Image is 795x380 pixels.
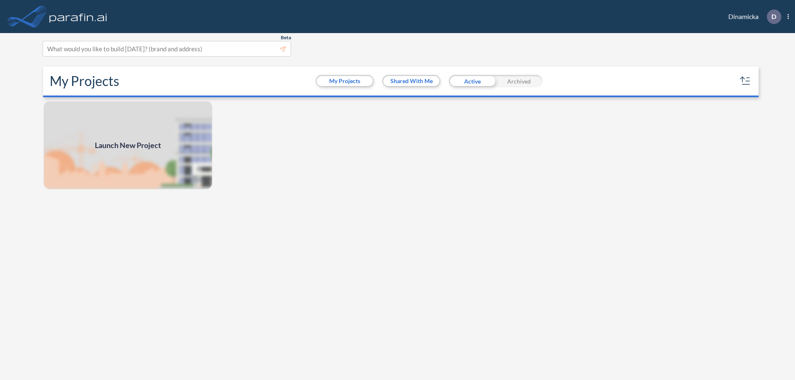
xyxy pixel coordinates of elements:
[43,100,213,190] a: Launch New Project
[50,73,119,89] h2: My Projects
[95,140,161,151] span: Launch New Project
[43,100,213,190] img: add
[48,8,109,25] img: logo
[739,74,752,88] button: sort
[771,13,776,20] p: D
[383,76,439,86] button: Shared With Me
[317,76,373,86] button: My Projects
[281,34,291,41] span: Beta
[716,10,789,24] div: Dinamicka
[496,75,542,87] div: Archived
[449,75,496,87] div: Active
